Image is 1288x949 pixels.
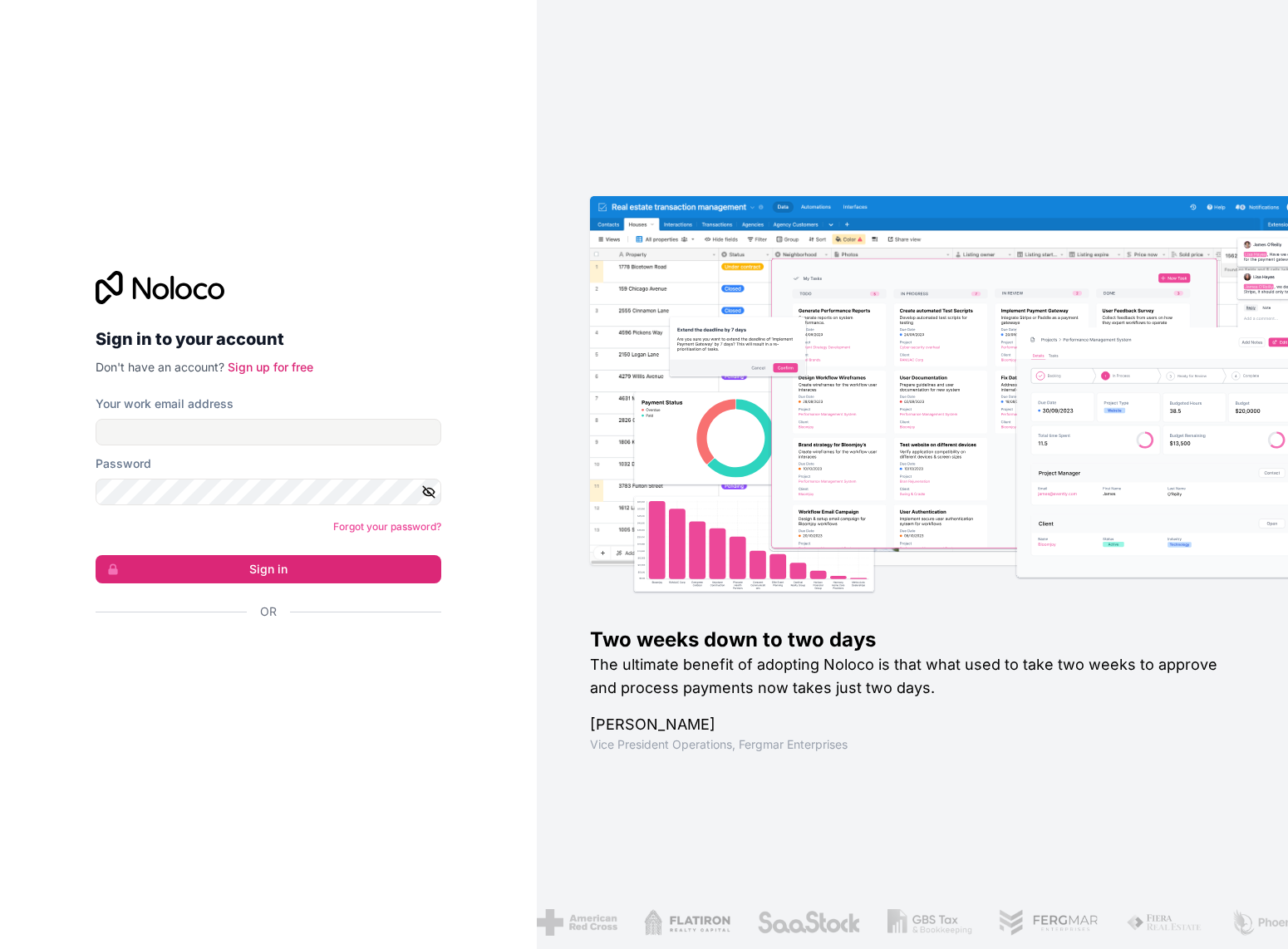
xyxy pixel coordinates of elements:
[887,909,971,936] img: /assets/gbstax-C-GtDUiK.png
[590,653,1235,700] h2: The ultimate benefit of adopting Noloco is that what used to take two weeks to approve and proces...
[96,555,441,583] button: Sign in
[96,360,224,374] span: Don't have an account?
[333,520,441,533] a: Forgot your password?
[590,713,1235,736] h1: [PERSON_NAME]
[96,324,441,354] h2: Sign in to your account
[96,419,441,445] input: Email address
[643,909,730,936] img: /assets/flatiron-C8eUkumj.png
[96,396,234,412] label: Your work email address
[998,909,1099,936] img: /assets/fergmar-CudnrXN5.png
[260,603,277,620] span: Or
[96,479,441,505] input: Password
[536,909,617,936] img: /assets/american-red-cross-BAupjrZR.png
[590,627,1235,653] h1: Two weeks down to two days
[756,909,861,936] img: /assets/saastock-C6Zbiodz.png
[590,736,1235,753] h1: Vice President Operations , Fergmar Enterprises
[228,360,313,374] a: Sign up for free
[96,455,151,472] label: Password
[1126,909,1204,936] img: /assets/fiera-fwj2N5v4.png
